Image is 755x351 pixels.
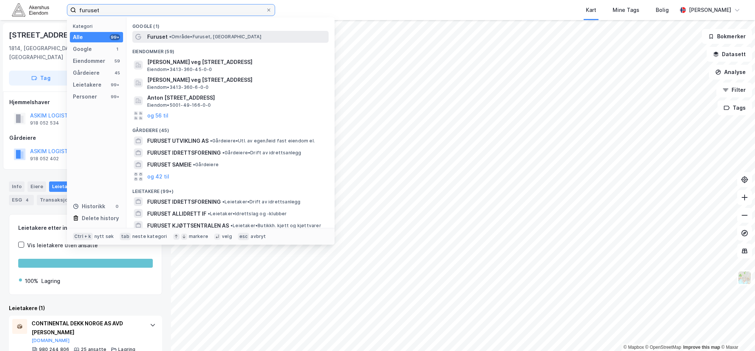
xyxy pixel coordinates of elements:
[73,33,83,42] div: Alle
[82,214,119,223] div: Delete history
[110,94,120,100] div: 99+
[208,211,210,216] span: •
[147,111,168,120] button: og 56 til
[94,234,114,239] div: nytt søk
[9,133,162,142] div: Gårdeiere
[73,92,97,101] div: Personer
[147,58,326,67] span: [PERSON_NAME] veg [STREET_ADDRESS]
[147,84,209,90] span: Eiendom • 3413-360-6-0-0
[73,80,101,89] div: Leietakere
[126,17,335,31] div: Google (1)
[147,221,229,230] span: FURUSET KJØTTSENTRALEN AS
[656,6,669,15] div: Bolig
[126,122,335,135] div: Gårdeiere (45)
[9,29,82,41] div: [STREET_ADDRESS]
[147,148,221,157] span: FURUSET IDRETTSFORENING
[169,34,261,40] span: Område • Furuset, [GEOGRAPHIC_DATA]
[718,315,755,351] div: Kontrollprogram for chat
[709,65,752,80] button: Analyse
[73,45,92,54] div: Google
[147,32,168,41] span: Furuset
[9,98,162,107] div: Hjemmelshaver
[25,277,38,286] div: 100%
[238,233,249,240] div: esc
[9,195,34,205] div: ESG
[702,29,752,44] button: Bokmerker
[9,71,73,86] button: Tag
[147,172,169,181] button: og 42 til
[18,223,153,232] div: Leietakere etter industri
[126,43,335,56] div: Eiendommer (59)
[9,44,117,62] div: 1814, [GEOGRAPHIC_DATA], [GEOGRAPHIC_DATA]
[147,93,326,102] span: Anton [STREET_ADDRESS]
[120,233,131,240] div: tab
[114,70,120,76] div: 45
[126,183,335,196] div: Leietakere (99+)
[147,209,206,218] span: FURUSET ALLIDRETT IF
[114,203,120,209] div: 0
[73,233,93,240] div: Ctrl + k
[114,58,120,64] div: 59
[707,47,752,62] button: Datasett
[12,3,49,16] img: akershus-eiendom-logo.9091f326c980b4bce74ccdd9f866810c.svg
[210,138,212,144] span: •
[222,150,301,156] span: Gårdeiere • Drift av idrettsanlegg
[41,277,60,286] div: Lagring
[49,181,90,192] div: Leietakere
[73,202,105,211] div: Historikk
[717,100,752,115] button: Tags
[147,136,209,145] span: FURUSET UTVIKLING AS
[222,234,232,239] div: velg
[210,138,315,144] span: Gårdeiere • Utl. av egen/leid fast eiendom el.
[9,304,162,313] div: Leietakere (1)
[37,195,89,205] div: Transaksjoner
[230,223,321,229] span: Leietaker • Butikkh. kjøtt og kjøttvarer
[689,6,731,15] div: [PERSON_NAME]
[222,199,301,205] span: Leietaker • Drift av idrettsanlegg
[28,181,46,192] div: Eiere
[147,67,212,73] span: Eiendom • 3413-360-45-0-0
[251,234,266,239] div: avbryt
[169,34,171,39] span: •
[9,181,25,192] div: Info
[222,199,225,205] span: •
[189,234,208,239] div: markere
[222,150,225,155] span: •
[623,345,644,350] a: Mapbox
[147,102,211,108] span: Eiendom • 5001-49-166-0-0
[613,6,639,15] div: Mine Tags
[23,196,31,204] div: 4
[716,83,752,97] button: Filter
[32,338,70,344] button: [DOMAIN_NAME]
[683,345,720,350] a: Improve this map
[645,345,681,350] a: OpenStreetMap
[30,120,59,126] div: 918 052 534
[73,57,105,65] div: Eiendommer
[230,223,233,228] span: •
[586,6,596,15] div: Kart
[110,34,120,40] div: 99+
[73,68,100,77] div: Gårdeiere
[738,271,752,285] img: Z
[147,197,221,206] span: FURUSET IDRETTSFORENING
[147,160,191,169] span: FURUSET SAMEIE
[147,75,326,84] span: [PERSON_NAME] veg [STREET_ADDRESS]
[76,4,266,16] input: Søk på adresse, matrikkel, gårdeiere, leietakere eller personer
[73,23,123,29] div: Kategori
[27,241,98,250] div: Vis leietakere uten ansatte
[193,162,195,167] span: •
[30,156,59,162] div: 918 052 402
[114,46,120,52] div: 1
[32,319,142,337] div: CONTINENTAL DEKK NORGE AS AVD [PERSON_NAME]
[718,315,755,351] iframe: Chat Widget
[193,162,219,168] span: Gårdeiere
[110,82,120,88] div: 99+
[132,234,167,239] div: neste kategori
[208,211,287,217] span: Leietaker • Idrettslag og -klubber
